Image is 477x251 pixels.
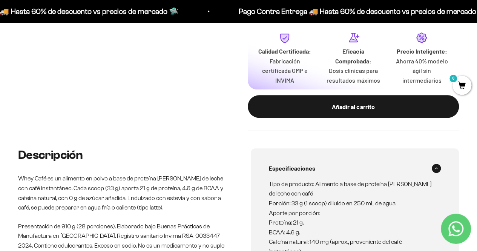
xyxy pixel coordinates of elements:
summary: Especificaciones [269,156,441,181]
mark: 0 [449,74,458,83]
strong: Eficacia Comprobada: [335,48,371,65]
p: Whey Café es un alimento en polvo a base de proteína [PERSON_NAME] de leche con café instantáneo.... [18,174,227,212]
span: Especificaciones [269,163,315,173]
p: Pago Contra Entrega 🚚 Hasta 60% de descuento vs precios de mercado 🛸 [90,5,339,17]
a: 0 [452,82,471,90]
strong: Calidad Certificada: [258,48,311,55]
h2: Descripción [18,148,227,162]
strong: Precio Inteligente: [396,48,447,55]
div: Un mensaje de garantía de satisfacción visible. [9,73,156,86]
p: Ahorra 40% modelo ágil sin intermediarios [394,56,450,85]
div: Más detalles sobre la fecha exacta de entrega. [9,58,156,71]
button: Enviar [123,112,156,125]
div: La confirmación de la pureza de los ingredientes. [9,88,156,109]
div: Un aval de expertos o estudios clínicos en la página. [9,36,156,56]
p: Dosis clínicas para resultados máximos [325,66,382,85]
p: Fabricación certificada GMP e INVIMA [257,56,313,85]
p: ¿Qué te daría la seguridad final para añadir este producto a tu carrito? [9,12,156,29]
button: Añadir al carrito [248,95,459,118]
span: Enviar [123,112,155,125]
div: Añadir al carrito [263,102,444,112]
